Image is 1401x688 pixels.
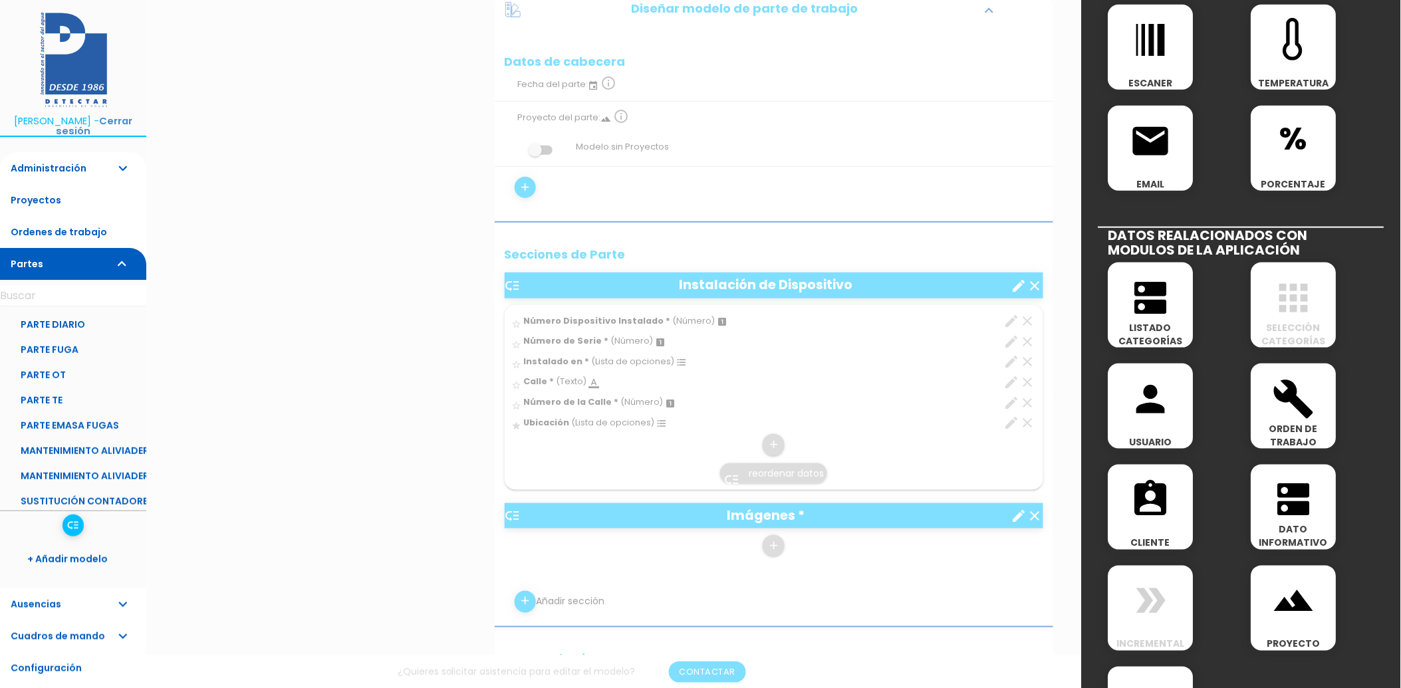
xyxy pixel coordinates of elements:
span: LISTADO CATEGORÍAS [1108,321,1194,348]
i: line_weight [1130,19,1172,61]
i: dns [1273,479,1315,521]
i: apps [1273,277,1315,319]
span: DATO INFORMATIVO [1251,523,1337,550]
span: INCREMENTAL [1108,637,1194,651]
span: TEMPERATURA [1251,76,1337,90]
span: USUARIO [1108,435,1194,449]
i: email [1130,120,1172,162]
i: double_arrow [1130,580,1172,622]
i: person [1130,378,1172,420]
span: EMAIL [1108,177,1194,191]
span: ORDEN DE TRABAJO [1251,422,1337,449]
span: SELECCIÓN CATEGORÍAS [1251,321,1337,348]
span: PORCENTAJE [1251,177,1337,191]
i: dns [1130,277,1172,319]
span: PROYECTO [1251,637,1337,651]
span: CLIENTE [1108,536,1194,550]
span: ESCANER [1108,76,1194,90]
i: assignment_ind [1130,479,1172,521]
h2: DATOS REALACIONADOS CON MODULOS DE LA APLICACIÓN [1098,227,1384,257]
span: % [1251,106,1337,162]
i: build [1273,378,1315,420]
i: landscape [1273,580,1315,622]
